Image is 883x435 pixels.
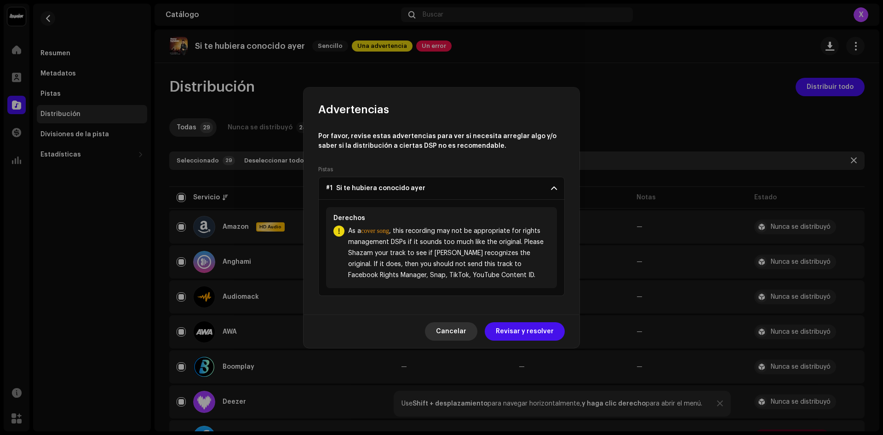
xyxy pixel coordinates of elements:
span: Revisar y resolver [496,322,554,341]
span: #1 Si te hubiera conocido ayer [326,185,425,192]
div: Derechos [333,215,550,222]
button: Cancelar [425,322,477,341]
p-accordion-header: #1 Si te hubiera conocido ayer [318,177,565,200]
button: Revisar y resolver [485,322,565,341]
span: Advertencias [318,102,389,117]
label: Pistas [318,166,333,173]
span: As a , this recording may not be appropriate for rights management DSPs if it sounds too much lik... [348,226,550,281]
span: Cancelar [436,322,466,341]
p: Por favor, revise estas advertencias para ver si necesita arreglar algo y/o saber si la distribuc... [318,132,565,151]
p-accordion-content: #1 Si te hubiera conocido ayer [318,200,565,296]
b: cover song [361,227,389,234]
